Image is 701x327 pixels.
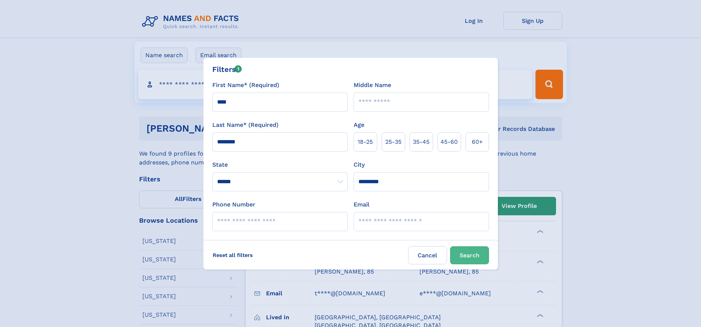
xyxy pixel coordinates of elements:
label: Email [354,200,369,209]
label: Reset all filters [208,246,258,264]
label: City [354,160,365,169]
button: Search [450,246,489,264]
label: Last Name* (Required) [212,121,279,129]
span: 60+ [472,138,483,146]
label: Cancel [408,246,447,264]
span: 35‑45 [413,138,429,146]
label: Middle Name [354,81,391,90]
span: 18‑25 [358,138,373,146]
label: State [212,160,348,169]
span: 25‑35 [385,138,401,146]
label: Age [354,121,364,129]
label: Phone Number [212,200,255,209]
label: First Name* (Required) [212,81,279,90]
span: 45‑60 [440,138,458,146]
div: Filters [212,64,242,75]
